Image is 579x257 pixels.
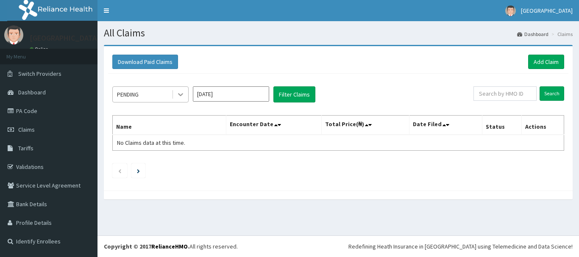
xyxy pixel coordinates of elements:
[273,86,315,102] button: Filter Claims
[321,116,409,135] th: Total Price(₦)
[104,243,189,250] strong: Copyright © 2017 .
[18,70,61,77] span: Switch Providers
[113,116,226,135] th: Name
[137,167,140,174] a: Next page
[348,242,573,251] div: Redefining Heath Insurance in [GEOGRAPHIC_DATA] using Telemedicine and Data Science!
[517,30,548,38] a: Dashboard
[112,55,178,69] button: Download Paid Claims
[528,55,564,69] a: Add Claim
[521,116,564,135] th: Actions
[97,235,579,257] footer: All rights reserved.
[409,116,482,135] th: Date Filed
[521,7,573,14] span: [GEOGRAPHIC_DATA]
[549,30,573,38] li: Claims
[117,139,185,146] span: No Claims data at this time.
[18,126,35,133] span: Claims
[18,88,46,96] span: Dashboard
[104,28,573,39] h1: All Claims
[473,86,537,101] input: Search by HMO ID
[30,34,100,42] p: [GEOGRAPHIC_DATA]
[540,86,564,101] input: Search
[193,86,269,102] input: Select Month and Year
[482,116,522,135] th: Status
[117,90,139,99] div: PENDING
[226,116,321,135] th: Encounter Date
[18,144,33,152] span: Tariffs
[30,46,50,52] a: Online
[151,243,188,250] a: RelianceHMO
[4,25,23,44] img: User Image
[505,6,516,16] img: User Image
[118,167,122,174] a: Previous page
